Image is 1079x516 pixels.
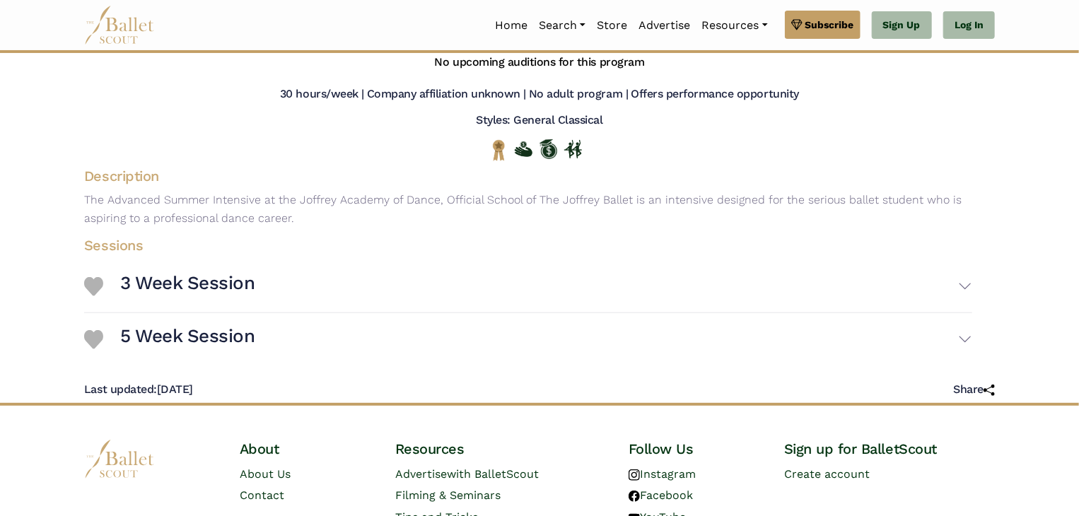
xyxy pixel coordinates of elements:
[120,271,255,295] h3: 3 Week Session
[872,11,932,40] a: Sign Up
[240,488,284,502] a: Contact
[591,11,633,40] a: Store
[631,87,799,102] h5: Offers performance opportunity
[73,236,984,254] h4: Sessions
[395,488,501,502] a: Filming & Seminars
[515,141,532,157] img: Offers Financial Aid
[490,139,508,161] img: National
[120,319,972,360] button: 5 Week Session
[791,17,803,33] img: gem.svg
[629,469,640,481] img: instagram logo
[564,140,582,158] img: In Person
[120,324,255,348] h3: 5 Week Session
[73,191,1006,227] p: The Advanced Summer Intensive at the Joffrey Academy of Dance, Official School of The Joffrey Bal...
[395,440,606,458] h4: Resources
[84,277,103,296] img: Heart
[84,382,157,396] span: Last updated:
[84,440,155,479] img: logo
[943,11,995,40] a: Log In
[784,467,870,481] a: Create account
[953,382,995,397] h5: Share
[633,11,696,40] a: Advertise
[84,382,193,397] h5: [DATE]
[367,87,526,102] h5: Company affiliation unknown |
[784,440,995,458] h4: Sign up for BalletScout
[629,488,693,502] a: Facebook
[240,440,373,458] h4: About
[489,11,533,40] a: Home
[280,87,364,102] h5: 30 hours/week |
[629,467,696,481] a: Instagram
[539,139,557,159] img: Offers Scholarship
[533,11,591,40] a: Search
[629,440,762,458] h4: Follow Us
[435,55,645,70] h5: No upcoming auditions for this program
[629,491,640,502] img: facebook logo
[120,266,972,307] button: 3 Week Session
[395,467,539,481] a: Advertisewith BalletScout
[240,467,291,481] a: About Us
[84,330,103,349] img: Heart
[696,11,773,40] a: Resources
[447,467,539,481] span: with BalletScout
[805,17,854,33] span: Subscribe
[529,87,628,102] h5: No adult program |
[785,11,861,39] a: Subscribe
[476,113,602,128] h5: Styles: General Classical
[73,167,1006,185] h4: Description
